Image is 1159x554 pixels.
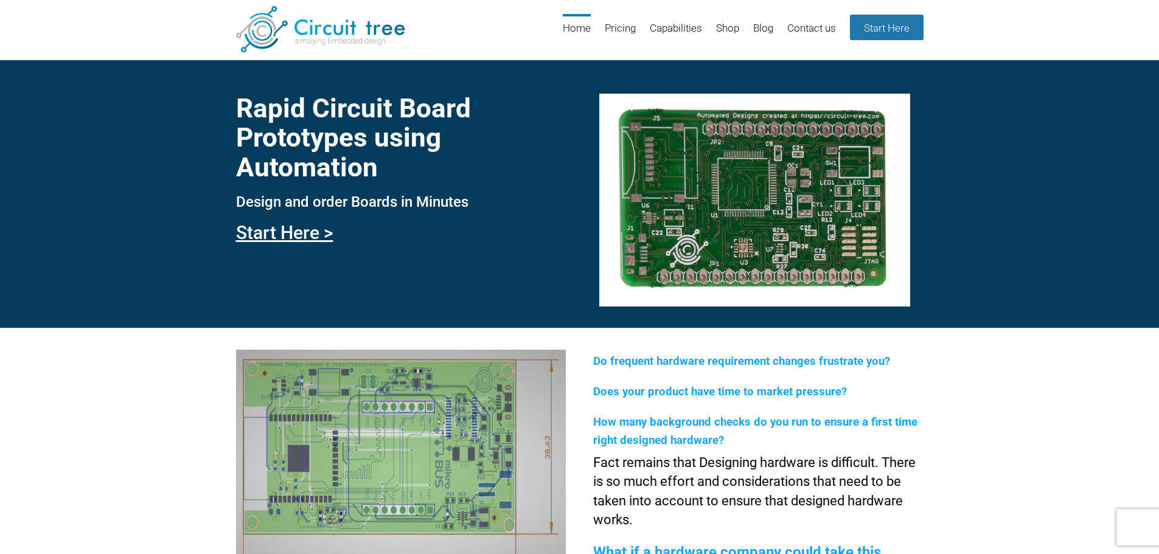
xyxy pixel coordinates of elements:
[563,14,591,54] a: Home
[593,385,847,398] span: Does your product have time to market pressure?
[716,14,739,54] a: Shop
[650,14,702,54] a: Capabilities
[236,6,405,52] img: Circuit Tree
[236,194,566,210] h3: Design and order Boards in Minutes
[236,222,333,243] a: Start Here >
[236,94,566,182] h1: Rapid Circuit Board Prototypes using Automation
[787,14,836,54] a: Contact us
[850,15,924,40] a: Start Here
[753,14,773,54] a: Blog
[605,14,636,54] a: Pricing
[593,415,917,447] span: How many background checks do you run to ensure a first time right designed hardware?
[593,355,890,368] span: Do frequent hardware requirement changes frustrate you?
[593,453,923,530] p: Fact remains that Designing hardware is difficult. There is so much effort and considerations tha...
